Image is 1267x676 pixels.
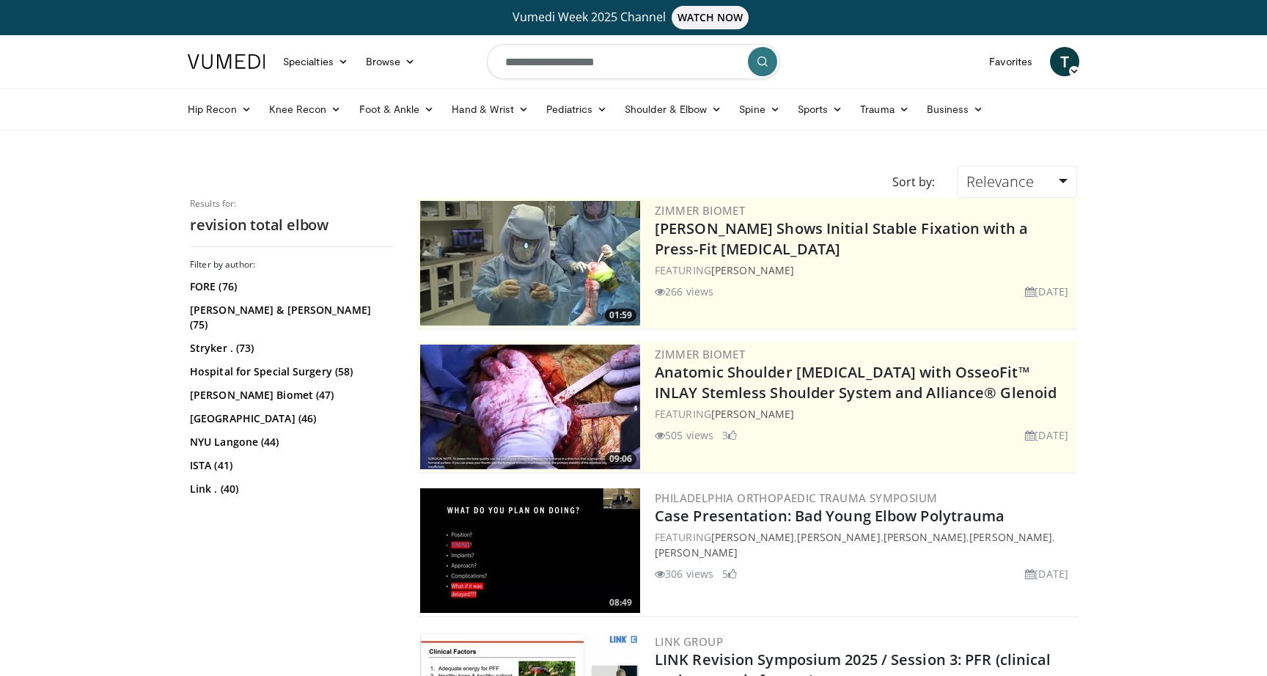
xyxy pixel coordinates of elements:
[966,172,1034,191] span: Relevance
[420,488,640,613] img: d0e4f918-ce73-4d60-9168-dfcc6753585a.300x170_q85_crop-smart_upscale.jpg
[420,201,640,326] img: 6bc46ad6-b634-4876-a934-24d4e08d5fac.300x170_q85_crop-smart_upscale.jpg
[797,530,880,544] a: [PERSON_NAME]
[711,263,794,277] a: [PERSON_NAME]
[655,406,1074,422] div: FEATURING
[722,427,737,443] li: 3
[672,6,749,29] span: WATCH NOW
[443,95,537,124] a: Hand & Wrist
[655,566,713,581] li: 306 views
[655,506,1005,526] a: Case Presentation: Bad Young Elbow Polytrauma
[851,95,918,124] a: Trauma
[420,345,640,469] img: 59d0d6d9-feca-4357-b9cd-4bad2cd35cb6.300x170_q85_crop-smart_upscale.jpg
[1025,427,1068,443] li: [DATE]
[918,95,993,124] a: Business
[655,362,1057,403] a: Anatomic Shoulder [MEDICAL_DATA] with OsseoFit™ INLAY Stemless Shoulder System and Alliance® Glenoid
[420,488,640,613] a: 08:49
[190,435,392,449] a: NYU Langone (44)
[350,95,444,124] a: Foot & Ankle
[274,47,357,76] a: Specialties
[655,218,1028,259] a: [PERSON_NAME] Shows Initial Stable Fixation with a Press-Fit [MEDICAL_DATA]
[190,388,392,403] a: [PERSON_NAME] Biomet (47)
[655,529,1074,560] div: FEATURING , , , ,
[190,279,392,294] a: FORE (76)
[1025,566,1068,581] li: [DATE]
[190,198,395,210] p: Results for:
[1025,284,1068,299] li: [DATE]
[420,201,640,326] a: 01:59
[190,411,392,426] a: [GEOGRAPHIC_DATA] (46)
[722,566,737,581] li: 5
[190,216,395,235] h2: revision total elbow
[957,166,1077,198] a: Relevance
[616,95,730,124] a: Shoulder & Elbow
[655,427,713,443] li: 505 views
[655,262,1074,278] div: FEATURING
[605,309,636,322] span: 01:59
[969,530,1052,544] a: [PERSON_NAME]
[730,95,788,124] a: Spine
[655,491,937,505] a: Philadelphia Orthopaedic Trauma Symposium
[190,303,392,332] a: [PERSON_NAME] & [PERSON_NAME] (75)
[655,634,723,649] a: LINK Group
[605,596,636,609] span: 08:49
[655,347,745,361] a: Zimmer Biomet
[260,95,350,124] a: Knee Recon
[190,259,395,271] h3: Filter by author:
[190,6,1077,29] a: Vumedi Week 2025 ChannelWATCH NOW
[190,364,392,379] a: Hospital for Special Surgery (58)
[1050,47,1079,76] a: T
[884,530,966,544] a: [PERSON_NAME]
[179,95,260,124] a: Hip Recon
[190,341,392,356] a: Stryker . (73)
[711,530,794,544] a: [PERSON_NAME]
[190,458,392,473] a: ISTA (41)
[655,545,738,559] a: [PERSON_NAME]
[881,166,946,198] div: Sort by:
[655,284,713,299] li: 266 views
[655,203,745,218] a: Zimmer Biomet
[711,407,794,421] a: [PERSON_NAME]
[487,44,780,79] input: Search topics, interventions
[420,345,640,469] a: 09:06
[357,47,425,76] a: Browse
[188,54,265,69] img: VuMedi Logo
[537,95,616,124] a: Pediatrics
[190,482,392,496] a: Link . (40)
[605,452,636,466] span: 09:06
[789,95,852,124] a: Sports
[980,47,1041,76] a: Favorites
